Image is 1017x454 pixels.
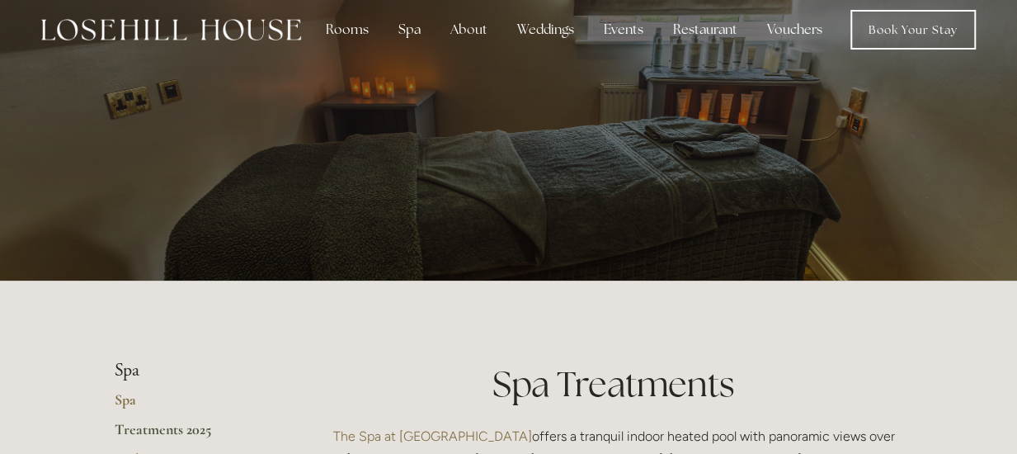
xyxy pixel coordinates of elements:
li: Spa [115,360,272,381]
div: About [437,13,501,46]
div: Weddings [504,13,587,46]
div: Events [591,13,657,46]
a: Vouchers [754,13,836,46]
img: Losehill House [41,19,301,40]
a: The Spa at [GEOGRAPHIC_DATA] [333,428,532,444]
a: Treatments 2025 [115,420,272,450]
div: Spa [385,13,434,46]
a: Book Your Stay [850,10,976,50]
h1: Spa Treatments [325,360,903,409]
div: Restaurant [660,13,751,46]
div: Rooms [313,13,382,46]
a: Spa [115,390,272,420]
